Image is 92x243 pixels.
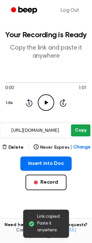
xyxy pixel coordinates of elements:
[54,3,86,18] a: Log Out
[4,228,88,239] span: Contact us
[37,214,64,234] span: Link copied. Paste it anywhere.
[20,156,72,171] button: Insert into Doc
[34,144,90,151] button: Never Expires|Change
[5,44,87,60] p: Copy the link and paste it anywhere
[27,144,30,151] span: |
[26,175,66,190] button: Record
[70,144,72,151] span: |
[78,85,87,92] span: 1:01
[5,85,14,92] span: 0:00
[71,124,90,136] button: Copy
[73,144,90,151] span: Change
[29,228,76,238] a: [EMAIL_ADDRESS][DOMAIN_NAME]
[6,4,43,17] a: Beep
[5,98,15,109] button: 1.0x
[5,31,87,39] h1: Your Recording is Ready
[2,144,24,151] button: Delete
